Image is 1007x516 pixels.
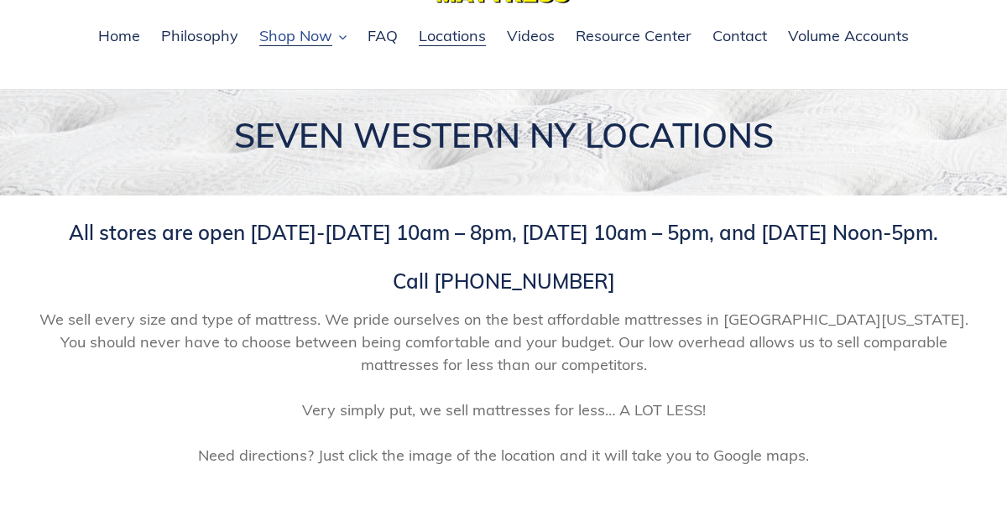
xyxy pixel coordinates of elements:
[780,24,917,50] a: Volume Accounts
[98,26,140,46] span: Home
[25,308,982,466] span: We sell every size and type of mattress. We pride ourselves on the best affordable mattresses in ...
[251,24,355,50] button: Shop Now
[567,24,700,50] a: Resource Center
[507,26,555,46] span: Videos
[161,26,238,46] span: Philosophy
[234,114,774,156] span: SEVEN WESTERN NY LOCATIONS
[368,26,398,46] span: FAQ
[788,26,909,46] span: Volume Accounts
[712,26,767,46] span: Contact
[576,26,691,46] span: Resource Center
[153,24,247,50] a: Philosophy
[419,26,486,46] span: Locations
[410,24,494,50] a: Locations
[704,24,775,50] a: Contact
[359,24,406,50] a: FAQ
[498,24,563,50] a: Videos
[90,24,149,50] a: Home
[259,26,332,46] span: Shop Now
[69,220,938,294] span: All stores are open [DATE]-[DATE] 10am – 8pm, [DATE] 10am – 5pm, and [DATE] Noon-5pm. Call [PHONE...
